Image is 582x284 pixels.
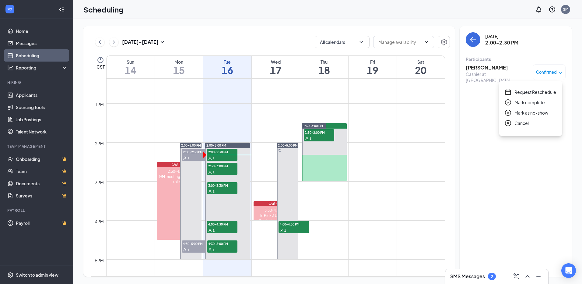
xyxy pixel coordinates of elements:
svg: ArrowLeft [469,36,477,43]
svg: Sync [278,149,281,152]
svg: ChevronRight [111,38,117,46]
a: September 16, 2025 [203,56,251,78]
span: 1 [213,170,215,174]
div: Tue [203,59,251,65]
span: 1 [188,248,189,252]
svg: ChevronUp [524,273,531,280]
div: 3pm [94,179,105,186]
svg: Collapse [59,6,65,12]
a: DocumentsCrown [16,177,68,190]
svg: User [208,229,212,232]
div: Cashier at [GEOGRAPHIC_DATA] [466,71,530,83]
svg: SmallChevronDown [159,38,166,46]
span: 1:30-3:00 PM [303,124,323,128]
div: [DATE] [485,33,518,39]
div: Fri [349,59,397,65]
span: 1 [213,190,215,194]
svg: ComposeMessage [513,273,520,280]
span: Cancel [514,120,529,126]
a: Sourcing Tools [16,101,68,113]
button: ChevronUp [523,272,532,281]
span: 1 [213,228,215,233]
svg: User [208,156,212,160]
h1: 14 [107,65,155,75]
div: Thu [300,59,348,65]
span: 1 [213,248,215,252]
svg: User [208,190,212,193]
span: 2:00-5:00 PM [278,143,298,147]
div: Hiring [7,80,67,85]
span: 1 [310,137,311,141]
span: 2:00-5:00 PM [181,143,201,147]
span: 1 [213,156,215,160]
svg: Notifications [535,6,542,13]
span: 1 [188,156,189,160]
div: 3:30-4:00 PM [254,208,298,213]
svg: Settings [7,272,13,278]
a: PayrollCrown [16,217,68,229]
svg: User [183,156,187,160]
div: Payroll [7,208,67,213]
span: 4:30-5:00 PM [207,240,237,247]
h3: [PERSON_NAME] [466,64,530,71]
button: Settings [438,36,450,48]
svg: ChevronDown [358,39,364,45]
a: Home [16,25,68,37]
h1: 18 [300,65,348,75]
button: Minimize [534,272,543,281]
a: Scheduling [16,49,68,62]
span: calendar [505,89,511,95]
a: September 19, 2025 [349,56,397,78]
span: Confirmed [536,69,557,75]
a: Messages [16,37,68,49]
div: 4pm [94,218,105,225]
span: Mark as no-show [514,109,548,116]
h1: 20 [397,65,445,75]
span: Mark complete [514,99,545,106]
div: Switch to admin view [16,272,58,278]
div: le Pick 3 Update & Contest Launch Call [254,213,298,223]
span: 2:00-2:30 PM [182,149,212,155]
a: September 17, 2025 [252,56,300,78]
span: check-circle [505,99,511,105]
span: CST [96,64,105,70]
h3: SMS Messages [450,273,485,280]
span: Request Reschedule [514,89,556,95]
div: 5pm [94,257,105,264]
div: Outlook [157,162,202,167]
div: Participants [466,56,566,62]
span: 3:00-3:30 PM [207,182,237,188]
svg: Settings [440,38,447,46]
h1: 19 [349,65,397,75]
div: Mon [155,59,203,65]
div: 2:30-4:30 PM [157,169,202,174]
div: SM [563,7,568,12]
div: Outlook [254,201,298,206]
span: 4:00-4:30 PM [279,221,309,227]
svg: User [280,229,283,232]
div: Wed [252,59,300,65]
div: 1pm [94,101,105,108]
svg: Clock [97,56,104,64]
span: 4:30-5:00 PM [182,240,212,247]
h3: [DATE] - [DATE] [122,39,159,45]
span: close-circle [505,110,511,116]
h1: 15 [155,65,203,75]
a: TeamCrown [16,165,68,177]
svg: User [305,137,309,140]
button: ChevronRight [109,37,118,47]
div: Reporting [16,65,68,71]
a: Applicants [16,89,68,101]
a: Job Postings [16,113,68,126]
h1: 17 [252,65,300,75]
h1: 16 [203,65,251,75]
input: Manage availability [378,39,422,45]
svg: User [208,170,212,174]
div: Sat [397,59,445,65]
a: September 18, 2025 [300,56,348,78]
button: All calendarsChevronDown [315,36,370,48]
span: 2:00-5:00 PM [206,143,226,147]
span: 1 [284,228,286,233]
svg: QuestionInfo [549,6,556,13]
div: GM meeting / MI2 & Fall rollout [157,174,202,184]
